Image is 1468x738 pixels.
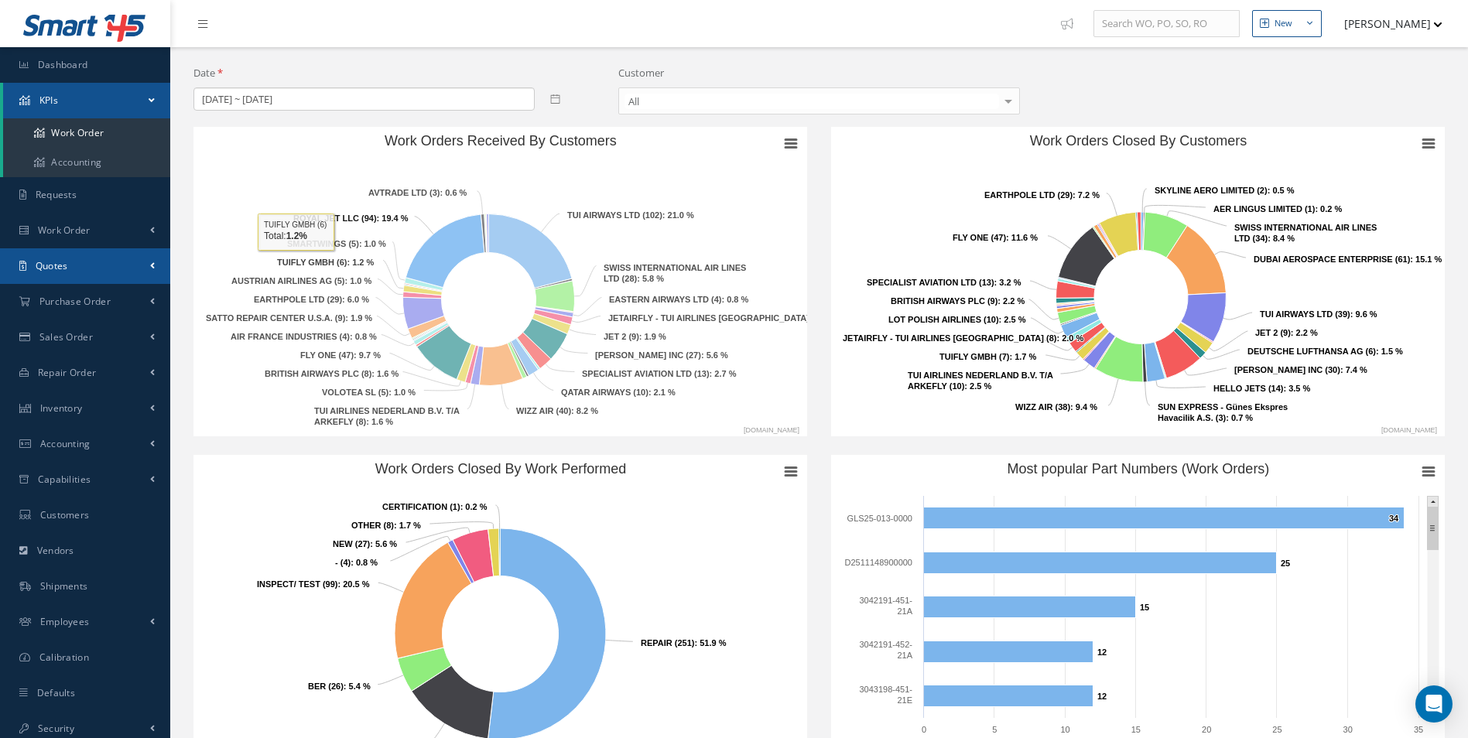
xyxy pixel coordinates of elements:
[891,296,998,306] tspan: BRITISH AIRWAYS PLC (9)
[859,596,912,616] text: 3042191-451- 21A
[1155,186,1268,195] tspan: SKYLINE AERO LIMITED (2)
[257,579,338,589] tspan: INSPECT/ TEST (99)
[322,388,416,397] text: : 1.0 %
[1093,10,1240,38] input: Search WO, PO, SO, RO
[561,388,648,397] tspan: QATAR AIRWAYS (10)
[1234,223,1377,243] tspan: SWISS INTERNATIONAL AIR LINES LTD (34)
[231,276,372,285] text: : 1.0 %
[939,352,1037,361] text: : 1.7 %
[831,127,1445,436] svg: Work Orders Closed By Customers
[40,615,90,628] span: Employees
[618,66,664,81] label: Customer
[1202,725,1211,734] text: 20
[257,579,370,589] text: : 20.5 %
[953,233,1038,242] text: : 11.6 %
[582,369,737,378] text: : 2.7 %
[375,461,626,477] text: Work Orders Closed By Work Performed
[3,83,170,118] a: KPIs
[1213,384,1284,393] tspan: HELLO JETS (14)
[1158,402,1288,422] text: : 0.7 %
[335,558,351,567] tspan: - (4)
[300,350,354,360] tspan: FLY ONE (47)
[1029,133,1247,149] text: Work Orders Closed By Customers
[1343,725,1352,734] text: 30
[293,214,377,223] tspan: ROYAL JET LLC (94)
[843,333,1057,343] tspan: JETAIRFLY - TUI AIRLINES [GEOGRAPHIC_DATA] (8)
[604,332,666,341] text: : 1.9 %
[1015,402,1097,412] text: : 9.4 %
[39,651,89,664] span: Calibration
[1213,204,1342,214] text: : 0.2 %
[231,332,350,341] tspan: AIR FRANCE INDUSTRIES (4)
[40,508,90,521] span: Customers
[867,278,1021,287] text: : 3.2 %
[1281,559,1290,568] text: 25
[333,539,397,548] text: : 5.6 %
[254,295,342,304] tspan: EARTHPOLE LTD (29)
[624,94,999,109] span: All
[843,333,1084,343] text: : 2.0 %
[265,369,372,378] tspan: BRITISH AIRWAYS PLC (8)
[40,401,83,415] span: Inventory
[1234,365,1340,374] tspan: [PERSON_NAME] INC (30)
[1155,186,1295,195] text: : 0.5 %
[287,239,386,248] text: : 1.0 %
[38,224,91,237] span: Work Order
[37,544,74,557] span: Vendors
[38,473,91,486] span: Capabilities
[859,640,912,660] text: 3042191-452- 21A
[608,313,850,323] text: : 1.4 %
[1254,255,1442,264] text: : 15.1 %
[36,259,68,272] span: Quotes
[1131,725,1140,734] text: 15
[38,58,88,71] span: Dashboard
[1260,309,1377,319] text: : 9.6 %
[308,682,344,691] tspan: BER (26)
[1255,328,1291,337] tspan: JET 2 (9)
[939,352,1010,361] tspan: TUIFLY GMBH (7)
[314,406,460,426] tspan: TUI AIRLINES NEDERLAND B.V. T/A ARKEFLY (8)
[888,315,999,324] tspan: LOT POLISH AIRLINES (10)
[641,638,727,647] text: : 51.9 %
[1329,9,1442,39] button: [PERSON_NAME]
[847,514,912,523] text: GLS25-013-0000
[891,296,1025,306] text: : 2.2 %
[1254,255,1411,264] tspan: DUBAI AEROSPACE ENTERPRISE (61)
[3,118,170,148] a: Work Order
[1413,725,1422,734] text: 35
[1060,725,1069,734] text: 10
[37,686,75,699] span: Defaults
[921,725,926,734] text: 0
[382,502,488,511] text: : 0.2 %
[744,426,799,434] text: [DOMAIN_NAME]
[293,214,409,223] text: : 19.4 %
[206,313,346,323] tspan: SATTO REPAIR CENTER U.S.A. (9)
[641,638,695,647] tspan: REPAIR (251)
[193,66,223,81] label: Date
[1234,223,1377,243] text: : 8.4 %
[1260,309,1350,319] tspan: TUI AIRWAYS LTD (39)
[351,521,394,530] tspan: OTHER (8)
[1213,384,1311,393] text: : 3.5 %
[567,210,694,220] text: : 21.0 %
[844,558,912,567] text: D2511148900000
[265,369,399,378] text: : 1.6 %
[984,190,1073,200] tspan: EARTHPOLE LTD (29)
[382,502,460,511] tspan: CERTIFICATION (1)
[908,371,1053,391] text: : 2.5 %
[1389,514,1399,523] text: 34
[40,579,88,593] span: Shipments
[567,210,662,220] tspan: TUI AIRWAYS LTD (102)
[277,258,347,267] tspan: TUIFLY GMBH (6)
[1255,328,1318,337] text: : 2.2 %
[1234,365,1367,374] text: : 7.4 %
[36,188,77,201] span: Requests
[609,295,749,304] text: : 0.8 %
[1140,603,1149,612] text: 15
[368,188,440,197] tspan: AVTRADE LTD (3)
[385,133,617,149] text: Work Orders Received By Customers
[308,682,371,691] text: : 5.4 %
[1097,692,1107,701] text: 12
[1381,426,1436,434] text: [DOMAIN_NAME]
[595,350,701,360] tspan: [PERSON_NAME] INC (27)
